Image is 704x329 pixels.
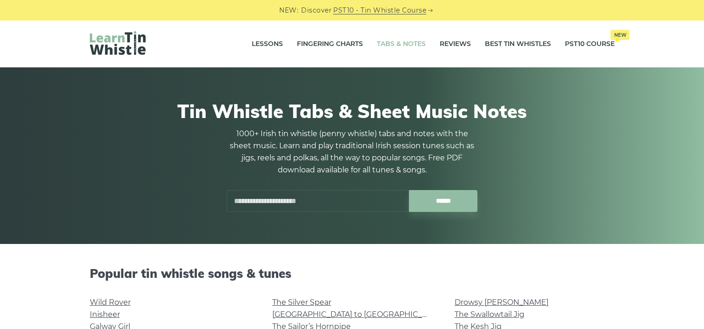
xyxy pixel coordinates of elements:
[90,298,131,307] a: Wild Rover
[455,310,524,319] a: The Swallowtail Jig
[610,30,630,40] span: New
[90,310,120,319] a: Inisheer
[90,266,615,281] h2: Popular tin whistle songs & tunes
[565,33,615,56] a: PST10 CourseNew
[297,33,363,56] a: Fingering Charts
[252,33,283,56] a: Lessons
[90,100,615,122] h1: Tin Whistle Tabs & Sheet Music Notes
[485,33,551,56] a: Best Tin Whistles
[440,33,471,56] a: Reviews
[227,128,478,176] p: 1000+ Irish tin whistle (penny whistle) tabs and notes with the sheet music. Learn and play tradi...
[377,33,426,56] a: Tabs & Notes
[272,310,444,319] a: [GEOGRAPHIC_DATA] to [GEOGRAPHIC_DATA]
[272,298,331,307] a: The Silver Spear
[90,31,146,55] img: LearnTinWhistle.com
[455,298,549,307] a: Drowsy [PERSON_NAME]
